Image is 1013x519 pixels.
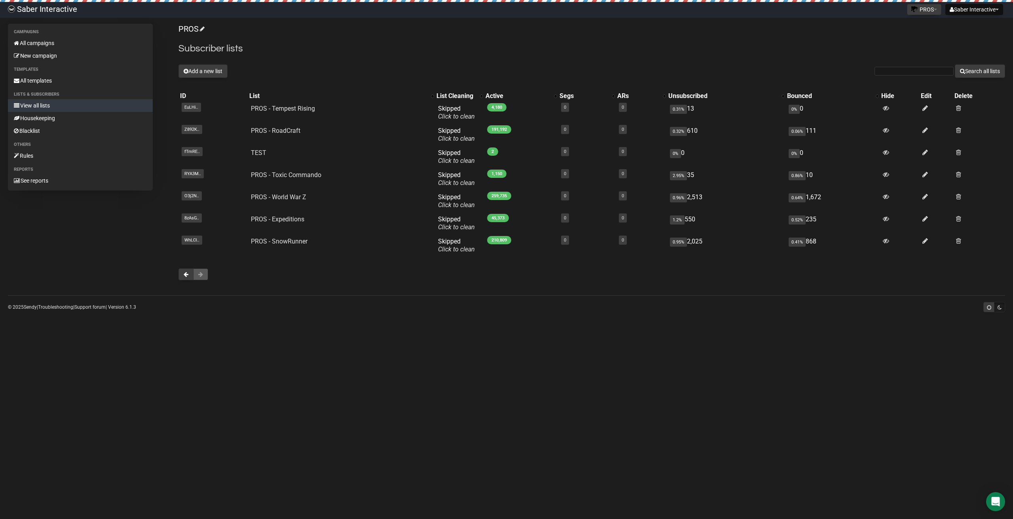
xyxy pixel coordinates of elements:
a: New campaign [8,49,153,62]
div: Open Intercom Messenger [986,492,1005,511]
a: 0 [564,149,566,154]
a: 0 [622,105,624,110]
span: 0% [670,149,681,158]
a: Click to clean [438,179,475,187]
td: 868 [785,234,880,257]
a: PROS - SnowRunner [251,238,307,245]
a: 0 [622,215,624,221]
span: 2.95% [670,171,687,180]
td: 35 [667,168,785,190]
div: Bounced [787,92,872,100]
a: Click to clean [438,135,475,142]
td: 1,672 [785,190,880,212]
span: 0% [789,105,800,114]
li: Reports [8,165,153,174]
a: Click to clean [438,113,475,120]
span: EuLHi.. [182,103,201,112]
div: Segs [560,92,608,100]
a: Blacklist [8,125,153,137]
div: ARs [617,92,659,100]
span: Z892K.. [182,125,202,134]
button: Add a new list [178,64,228,78]
h2: Subscriber lists [178,42,1005,56]
th: List Cleaning: No sort applied, activate to apply an ascending sort [435,91,484,102]
a: PROS - Expeditions [251,215,304,223]
span: 259,735 [487,192,511,200]
a: 0 [564,105,566,110]
a: 0 [622,127,624,132]
span: WhLCl.. [182,236,202,245]
a: 0 [564,127,566,132]
a: PROS - Toxic Commando [251,171,321,179]
a: Rules [8,149,153,162]
th: List: No sort applied, activate to apply an ascending sort [248,91,434,102]
a: 0 [622,193,624,198]
div: List Cleaning [436,92,476,100]
span: 210,809 [487,236,511,244]
span: 0.31% [670,105,687,114]
span: Skipped [438,105,475,120]
img: ec1bccd4d48495f5e7d53d9a520ba7e5 [8,6,15,13]
td: 111 [785,124,880,146]
a: Click to clean [438,245,475,253]
td: 610 [667,124,785,146]
button: Saber Interactive [945,4,1003,15]
a: PROS - RoadCraft [251,127,300,134]
th: Delete: No sort applied, sorting is disabled [953,91,1005,102]
button: Search all lists [955,64,1005,78]
span: 0.32% [670,127,687,136]
th: ARs: No sort applied, activate to apply an ascending sort [616,91,667,102]
div: Edit [921,92,951,100]
span: RYA3M.. [182,169,204,178]
th: Edit: No sort applied, sorting is disabled [919,91,953,102]
span: fTmRE.. [182,147,203,156]
a: Click to clean [438,157,475,164]
span: Skipped [438,149,475,164]
span: 0.96% [670,193,687,202]
img: favicons [911,6,918,12]
span: Skipped [438,127,475,142]
span: 4,180 [487,103,506,111]
a: 0 [564,171,566,176]
span: 0.86% [789,171,806,180]
div: ID [180,92,246,100]
td: 2,513 [667,190,785,212]
td: 13 [667,102,785,124]
a: All campaigns [8,37,153,49]
td: 2,025 [667,234,785,257]
span: 1,150 [487,170,506,178]
span: 2 [487,147,498,156]
a: TEST [251,149,266,157]
a: Housekeeping [8,112,153,125]
span: Skipped [438,215,475,231]
span: 0% [789,149,800,158]
button: PROS [907,4,941,15]
div: Delete [954,92,1004,100]
span: 0.52% [789,215,806,225]
span: 0.06% [789,127,806,136]
a: 0 [622,238,624,243]
a: Click to clean [438,201,475,209]
a: 0 [564,238,566,243]
th: Active: No sort applied, activate to apply an ascending sort [484,91,558,102]
span: 8zAsG.. [182,213,202,223]
span: 45,373 [487,214,509,222]
div: Hide [881,92,918,100]
td: 0 [785,146,880,168]
th: Hide: No sort applied, sorting is disabled [880,91,919,102]
span: 1.2% [670,215,685,225]
span: 0.41% [789,238,806,247]
span: Skipped [438,238,475,253]
td: 10 [785,168,880,190]
th: ID: No sort applied, sorting is disabled [178,91,248,102]
span: Skipped [438,193,475,209]
th: Segs: No sort applied, activate to apply an ascending sort [558,91,616,102]
span: 0.95% [670,238,687,247]
li: Others [8,140,153,149]
a: All templates [8,74,153,87]
td: 0 [785,102,880,124]
a: See reports [8,174,153,187]
a: Support forum [74,304,106,310]
th: Unsubscribed: No sort applied, activate to apply an ascending sort [667,91,785,102]
th: Bounced: No sort applied, activate to apply an ascending sort [785,91,880,102]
